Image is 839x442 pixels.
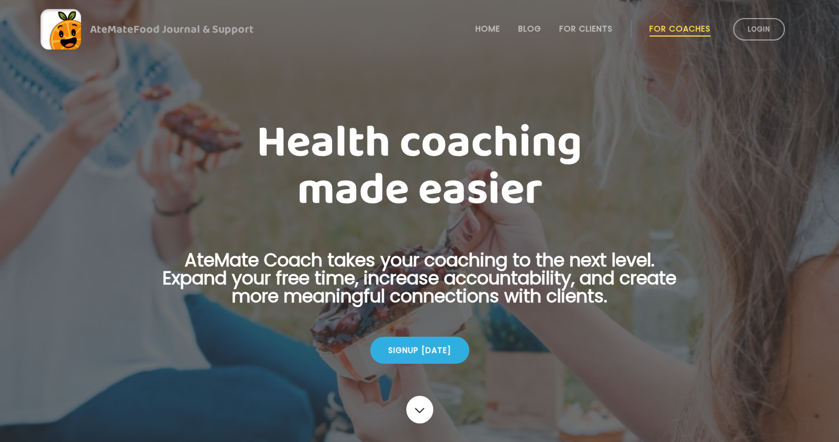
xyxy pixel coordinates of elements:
a: Home [475,24,500,33]
a: Login [733,18,785,41]
a: For Coaches [649,24,711,33]
div: Signup [DATE] [370,337,469,364]
a: For Clients [559,24,613,33]
a: Blog [518,24,541,33]
span: Food Journal & Support [133,20,254,38]
div: AteMate [81,20,254,38]
p: AteMate Coach takes your coaching to the next level. Expand your free time, increase accountabili... [145,251,694,319]
a: AteMateFood Journal & Support [41,9,798,50]
h1: Health coaching made easier [145,119,694,214]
